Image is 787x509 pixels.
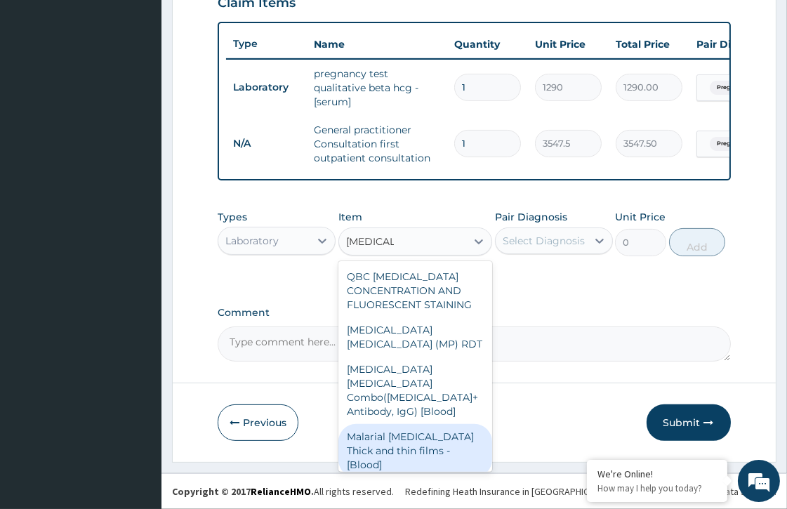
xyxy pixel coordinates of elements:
div: [MEDICAL_DATA] [MEDICAL_DATA] Combo([MEDICAL_DATA]+ Antibody, IgG) [Blood] [338,357,492,424]
strong: Copyright © 2017 . [172,485,314,498]
label: Unit Price [615,210,666,224]
td: pregnancy test qualitative beta hcg - [serum] [307,60,447,116]
div: Laboratory [225,234,279,248]
div: Minimize live chat window [230,7,264,41]
button: Add [669,228,725,256]
button: Submit [647,404,731,441]
label: Pair Diagnosis [495,210,567,224]
th: Type [226,31,307,57]
span: Pregnancy [710,81,755,95]
textarea: Type your message and hit 'Enter' [7,350,267,399]
label: Comment [218,307,730,319]
label: Item [338,210,362,224]
button: Previous [218,404,298,441]
p: How may I help you today? [597,482,717,494]
th: Quantity [447,30,528,58]
div: Malarial [MEDICAL_DATA] Thick and thin films - [Blood] [338,424,492,477]
th: Unit Price [528,30,609,58]
th: Total Price [609,30,689,58]
div: Chat with us now [73,79,236,97]
div: QBC [MEDICAL_DATA] CONCENTRATION AND FLUORESCENT STAINING [338,264,492,317]
th: Name [307,30,447,58]
img: d_794563401_company_1708531726252_794563401 [26,70,57,105]
label: Types [218,211,247,223]
div: We're Online! [597,468,717,480]
span: Pregnancy [710,137,755,151]
td: General practitioner Consultation first outpatient consultation [307,116,447,172]
footer: All rights reserved. [161,473,787,509]
div: [MEDICAL_DATA] [MEDICAL_DATA] (MP) RDT [338,317,492,357]
td: Laboratory [226,74,307,100]
div: Select Diagnosis [503,234,585,248]
span: We're online! [81,160,194,302]
a: RelianceHMO [251,485,311,498]
td: N/A [226,131,307,157]
div: Redefining Heath Insurance in [GEOGRAPHIC_DATA] using Telemedicine and Data Science! [405,484,776,498]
